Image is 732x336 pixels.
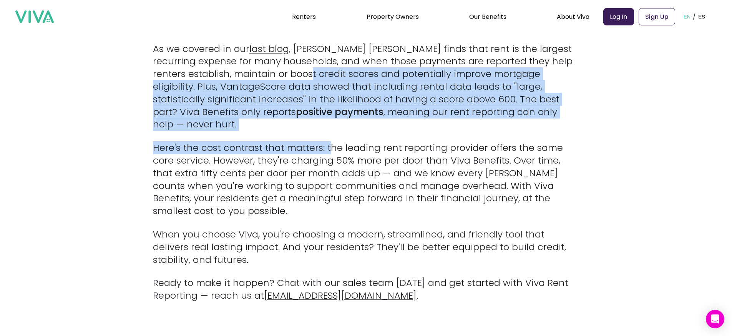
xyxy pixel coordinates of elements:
a: Sign Up [639,8,675,25]
div: Our Benefits [469,7,506,26]
p: / [693,11,696,22]
a: Renters [292,12,316,21]
a: [EMAIL_ADDRESS][DOMAIN_NAME] [264,289,417,302]
p: When you choose Viva, you're choosing a modern, streamlined, and friendly tool that delivers real... [153,228,579,266]
p: Here's the cost contrast that matters: the leading rent reporting provider offers the same core s... [153,142,579,217]
a: last blog [249,42,289,55]
div: About Viva [557,7,589,26]
strong: positive payments [296,105,383,118]
p: Ready to make it happen? Chat with our sales team [DATE] and get started with Viva Rent Reporting... [153,277,579,302]
img: viva [15,10,54,23]
a: Log In [603,8,634,25]
div: Open Intercom Messenger [706,310,724,328]
button: EN [681,5,693,28]
button: ES [696,5,707,28]
p: As we covered in our , [PERSON_NAME] [PERSON_NAME] finds that rent is the largest recurring expen... [153,43,579,131]
a: Property Owners [367,12,419,21]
